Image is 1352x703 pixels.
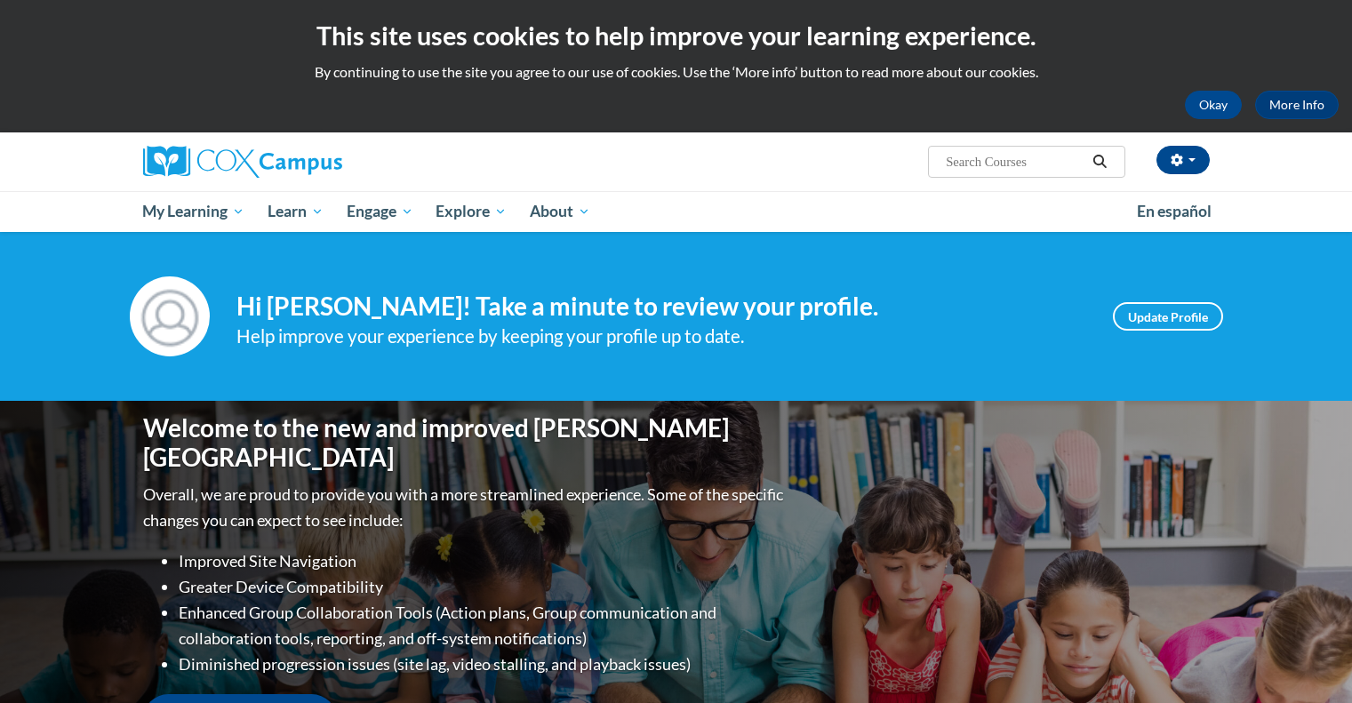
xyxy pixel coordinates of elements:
a: Learn [256,191,335,232]
input: Search Courses [944,151,1086,172]
li: Diminished progression issues (site lag, video stalling, and playback issues) [179,651,788,677]
a: Update Profile [1113,302,1223,331]
span: Learn [268,201,324,222]
button: Okay [1185,91,1242,119]
a: About [518,191,602,232]
span: Explore [436,201,507,222]
h4: Hi [PERSON_NAME]! Take a minute to review your profile. [236,292,1086,322]
p: By continuing to use the site you agree to our use of cookies. Use the ‘More info’ button to read... [13,62,1339,82]
li: Enhanced Group Collaboration Tools (Action plans, Group communication and collaboration tools, re... [179,600,788,651]
div: Help improve your experience by keeping your profile up to date. [236,322,1086,351]
button: Account Settings [1156,146,1210,174]
a: Cox Campus [143,146,481,178]
a: More Info [1255,91,1339,119]
span: En español [1137,202,1212,220]
a: Explore [424,191,518,232]
img: Cox Campus [143,146,342,178]
span: Engage [347,201,413,222]
li: Greater Device Compatibility [179,574,788,600]
li: Improved Site Navigation [179,548,788,574]
a: Engage [335,191,425,232]
img: Profile Image [130,276,210,356]
span: My Learning [142,201,244,222]
span: About [530,201,590,222]
button: Search [1086,151,1113,172]
a: En español [1125,193,1223,230]
h2: This site uses cookies to help improve your learning experience. [13,18,1339,53]
div: Main menu [116,191,1236,232]
a: My Learning [132,191,257,232]
h1: Welcome to the new and improved [PERSON_NAME][GEOGRAPHIC_DATA] [143,413,788,473]
p: Overall, we are proud to provide you with a more streamlined experience. Some of the specific cha... [143,482,788,533]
